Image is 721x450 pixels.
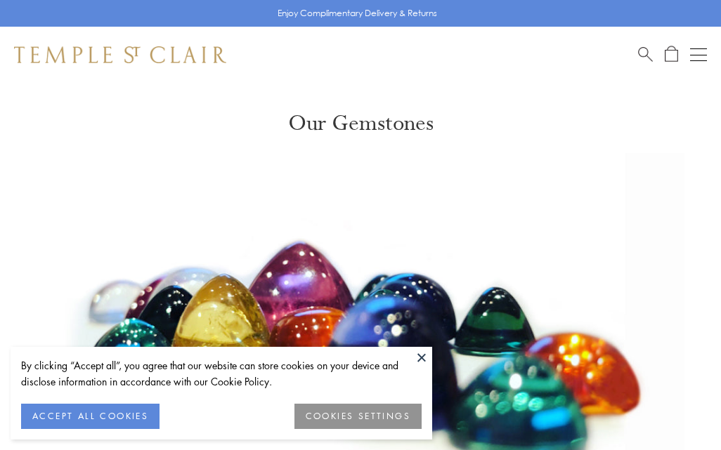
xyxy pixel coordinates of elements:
p: Enjoy Complimentary Delivery & Returns [278,6,437,20]
img: Temple St. Clair [14,46,226,63]
button: ACCEPT ALL COOKIES [21,404,160,429]
a: Search [638,46,653,63]
div: By clicking “Accept all”, you agree that our website can store cookies on your device and disclos... [21,357,422,390]
button: Open navigation [690,46,707,63]
h1: Our Gemstones [288,83,434,136]
iframe: Gorgias live chat messenger [651,384,707,436]
button: COOKIES SETTINGS [294,404,422,429]
a: Open Shopping Bag [665,46,678,63]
